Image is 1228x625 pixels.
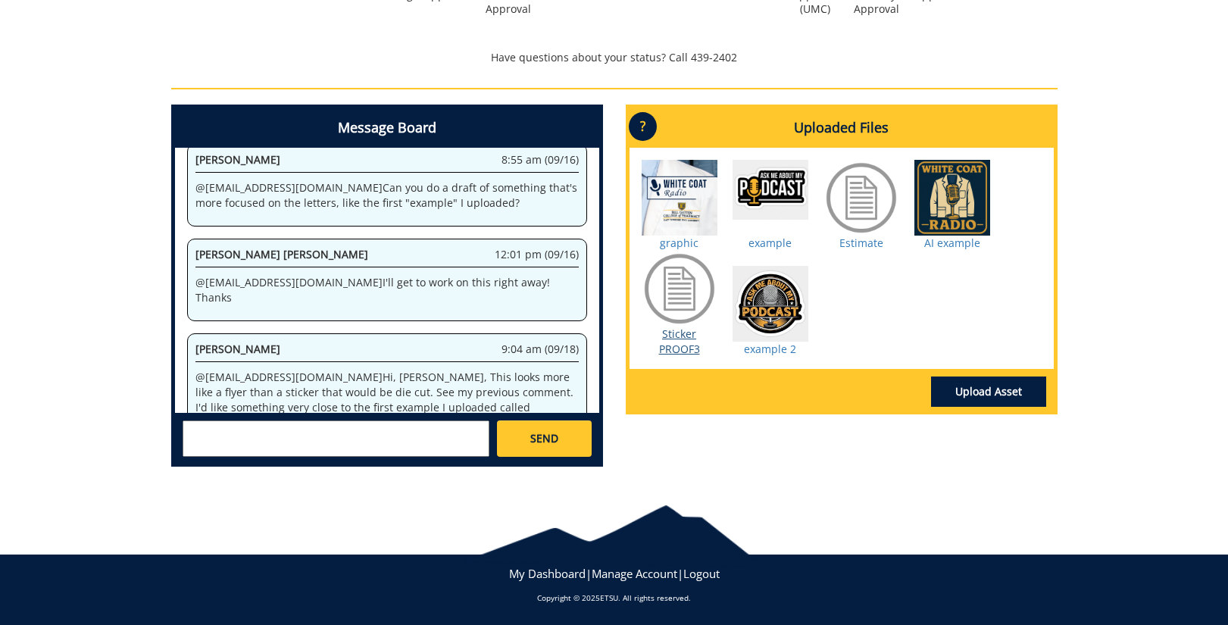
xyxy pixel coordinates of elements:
a: graphic [660,236,698,250]
p: @ [EMAIL_ADDRESS][DOMAIN_NAME] Can you do a draft of something that's more focused on the letters... [195,180,579,211]
p: @ [EMAIL_ADDRESS][DOMAIN_NAME] Hi, [PERSON_NAME], This looks more like a flyer than a sticker tha... [195,370,579,506]
textarea: messageToSend [183,420,489,457]
h4: Message Board [175,108,599,148]
a: My Dashboard [509,566,586,581]
a: Upload Asset [931,377,1046,407]
p: Have questions about your status? Call 439-2402 [171,50,1058,65]
a: SEND [497,420,591,457]
p: ? [629,112,657,141]
span: [PERSON_NAME] [195,152,280,167]
a: example [748,236,792,250]
span: SEND [530,431,558,446]
a: ETSU [600,592,618,603]
span: 8:55 am (09/16) [502,152,579,167]
span: [PERSON_NAME] [195,342,280,356]
h4: Uploaded Files [630,108,1054,148]
a: AI example [924,236,980,250]
a: example 2 [744,342,796,356]
p: @ [EMAIL_ADDRESS][DOMAIN_NAME] I'll get to work on this right away! Thanks [195,275,579,305]
a: Sticker PROOF3 [659,327,700,356]
span: 12:01 pm (09/16) [495,247,579,262]
span: [PERSON_NAME] [PERSON_NAME] [195,247,368,261]
a: Logout [683,566,720,581]
a: Manage Account [592,566,677,581]
a: Estimate [839,236,883,250]
span: 9:04 am (09/18) [502,342,579,357]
